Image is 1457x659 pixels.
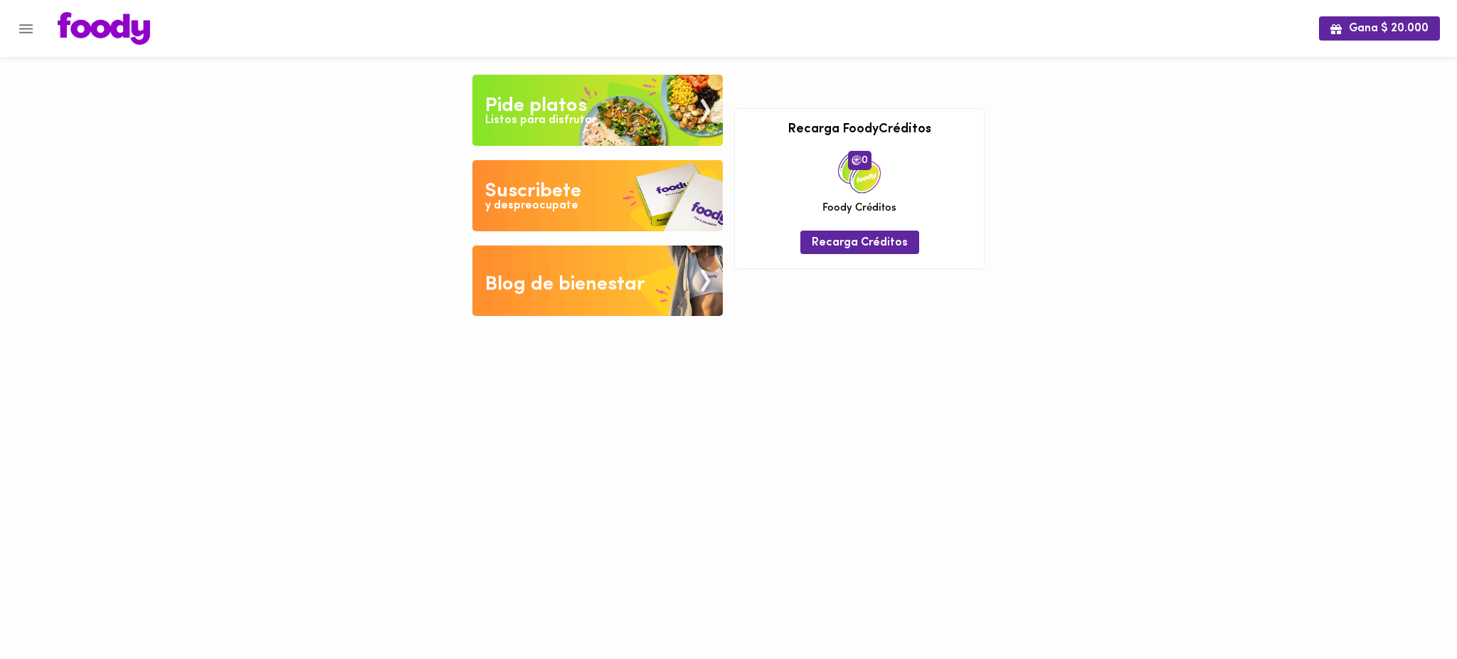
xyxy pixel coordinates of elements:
[485,112,596,129] div: Listos para disfrutar
[472,246,723,317] img: Blog de bienestar
[848,151,871,169] span: 0
[800,231,919,254] button: Recarga Créditos
[472,160,723,231] img: Disfruta bajar de peso
[9,11,43,46] button: Menu
[472,75,723,146] img: Pide un Platos
[812,236,908,250] span: Recarga Créditos
[58,12,150,45] img: logo.png
[1330,22,1429,36] span: Gana $ 20.000
[838,151,881,194] img: credits-package.png
[485,198,578,214] div: y despreocupate
[1374,576,1443,645] iframe: Messagebird Livechat Widget
[852,155,862,165] img: foody-creditos.png
[746,123,973,137] h3: Recarga FoodyCréditos
[485,177,581,206] div: Suscribete
[1319,16,1440,40] button: Gana $ 20.000
[485,270,645,299] div: Blog de bienestar
[822,201,896,216] span: Foody Créditos
[485,92,587,120] div: Pide platos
